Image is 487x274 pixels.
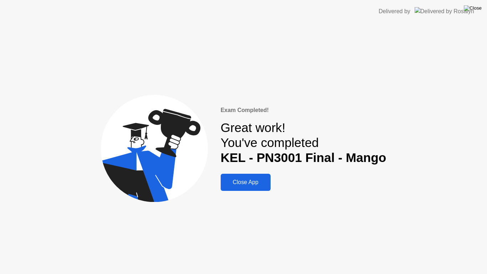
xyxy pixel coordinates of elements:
[221,106,386,115] div: Exam Completed!
[415,7,474,15] img: Delivered by Rosalyn
[221,151,386,164] b: KEL - PN3001 Final - Mango
[464,5,482,11] img: Close
[223,179,268,186] div: Close App
[221,120,386,166] div: Great work! You've completed
[221,174,271,191] button: Close App
[379,7,410,16] div: Delivered by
